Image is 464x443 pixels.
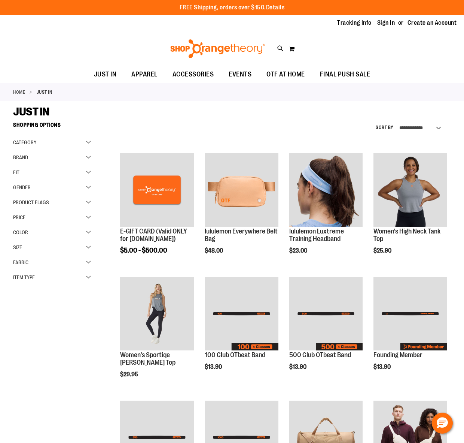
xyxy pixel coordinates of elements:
img: Shop Orangetheory [169,39,266,58]
img: Women's Sportiqe Janie Tank Top [120,277,194,351]
span: $25.90 [373,247,393,254]
a: Women's Sportiqe [PERSON_NAME] Top [120,351,175,366]
a: Image of Founding Member [373,277,447,352]
span: $13.90 [289,364,308,370]
a: Image of 500 Club OTbeat Band [289,277,363,352]
span: $5.00 - $500.00 [120,247,167,254]
a: E-GIFT CARD (Valid ONLY for [DOMAIN_NAME]) [120,227,187,242]
a: OTF AT HOME [259,66,312,83]
a: lululemon Luxtreme Training Headband [289,227,344,242]
span: Item Type [13,274,35,280]
a: EVENTS [221,66,259,83]
span: Category [13,139,36,145]
span: Gender [13,184,31,190]
a: Sign In [377,19,395,27]
span: $23.00 [289,247,308,254]
div: product [286,273,367,386]
a: Women's Sportiqe Janie Tank Top [120,277,194,352]
a: Tracking Info [337,19,372,27]
span: FINAL PUSH SALE [320,66,370,83]
span: APPAREL [131,66,158,83]
span: JUST IN [94,66,117,83]
a: Create an Account [407,19,457,27]
span: Size [13,244,22,250]
strong: JUST IN [37,89,52,96]
a: Women's High Neck Tank Top [373,227,440,242]
span: $13.90 [373,364,392,370]
div: product [116,149,198,273]
a: lululemon Luxtreme Training Headband [289,153,363,228]
span: $13.90 [205,364,223,370]
a: 500 Club OTbeat Band [289,351,351,359]
img: Image of Womens BB High Neck Tank Grey [373,153,447,227]
span: ACCESSORIES [173,66,214,83]
a: ACCESSORIES [165,66,222,83]
div: product [201,273,282,386]
img: Image of 100 Club OTbeat Band [205,277,278,351]
a: Founding Member [373,351,422,359]
span: Product Flags [13,199,49,205]
img: lululemon Everywhere Belt Bag [205,153,278,227]
span: Color [13,229,28,235]
p: FREE Shipping, orders over $150. [180,3,285,12]
a: Details [266,4,285,11]
a: JUST IN [86,66,124,83]
span: $29.95 [120,371,139,378]
img: lululemon Luxtreme Training Headband [289,153,363,227]
div: product [116,273,198,397]
span: OTF AT HOME [266,66,305,83]
span: $48.00 [205,247,224,254]
a: E-GIFT CARD (Valid ONLY for ShopOrangetheory.com) [120,153,194,228]
div: product [286,149,367,273]
a: Home [13,89,25,96]
a: lululemon Everywhere Belt Bag [205,153,278,228]
a: APPAREL [124,66,165,83]
a: lululemon Everywhere Belt Bag [205,227,278,242]
a: 100 Club OTbeat Band [205,351,265,359]
span: JUST IN [13,105,49,118]
span: Fabric [13,259,28,265]
img: Image of 500 Club OTbeat Band [289,277,363,351]
a: Image of 100 Club OTbeat Band [205,277,278,352]
img: Image of Founding Member [373,277,447,351]
div: product [201,149,282,273]
strong: Shopping Options [13,118,95,135]
span: Fit [13,169,19,175]
a: Image of Womens BB High Neck Tank Grey [373,153,447,228]
a: FINAL PUSH SALE [312,66,378,83]
button: Hello, have a question? Let’s chat. [432,413,453,434]
span: Brand [13,154,28,160]
label: Sort By [376,124,394,131]
div: product [370,149,451,273]
img: E-GIFT CARD (Valid ONLY for ShopOrangetheory.com) [120,153,194,227]
div: product [370,273,451,386]
span: Price [13,214,25,220]
span: EVENTS [229,66,251,83]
